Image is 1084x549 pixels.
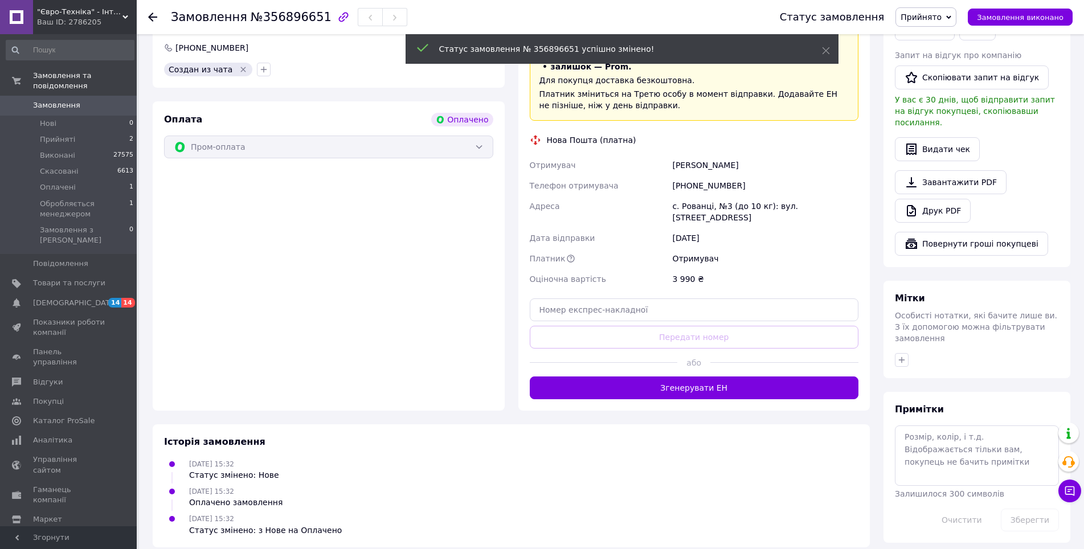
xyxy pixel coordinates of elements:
span: Маркет [33,514,62,525]
span: Прийняті [40,134,75,145]
span: 14 [108,298,121,308]
a: Друк PDF [895,199,971,223]
div: [PERSON_NAME] [670,155,861,175]
input: Номер експрес-накладної [530,298,859,321]
span: Прийнято [901,13,942,22]
span: Дата відправки [530,233,595,243]
span: Каталог ProSale [33,416,95,426]
span: Обробляється менеджером [40,199,129,219]
span: Гаманець компанії [33,485,105,505]
span: 0 [129,225,133,245]
span: Мітки [895,293,925,304]
div: Платник зміниться на Третю особу в момент відправки. Додавайте ЕН не пізніше, ніж у день відправки. [539,88,849,111]
div: 3 990 ₴ [670,269,861,289]
span: Історія замовлення [164,436,265,447]
div: [PHONE_NUMBER] [174,42,249,54]
div: Статус змінено: з Нове на Оплачено [189,525,342,536]
span: Панель управління [33,347,105,367]
span: Телефон отримувача [530,181,619,190]
span: Показники роботи компанії [33,317,105,338]
span: 1 [129,199,133,219]
span: Повідомлення [33,259,88,269]
span: Замовлення виконано [977,13,1063,22]
span: Замовлення [33,100,80,110]
button: Повернути гроші покупцеві [895,232,1048,256]
div: Статус змінено: Нове [189,469,279,481]
span: залишок — Prom. [551,62,632,71]
span: або [677,357,710,368]
div: с. Рованці, №3 (до 10 кг): вул. [STREET_ADDRESS] [670,196,861,228]
span: Создан из чата [169,65,232,74]
div: Статус замовлення [780,11,885,23]
div: [PHONE_NUMBER] [670,175,861,196]
span: Запит на відгук про компанію [895,51,1021,60]
span: Особисті нотатки, які бачите лише ви. З їх допомогою можна фільтрувати замовлення [895,311,1057,343]
div: Статус замовлення № 356896651 успішно змінено! [439,43,793,55]
span: Примітки [895,404,944,415]
span: Управління сайтом [33,454,105,475]
div: [DATE] [670,228,861,248]
span: Замовлення з [PERSON_NAME] [40,225,129,245]
span: [DATE] 15:32 [189,460,234,468]
span: [DEMOGRAPHIC_DATA] [33,298,117,308]
button: Згенерувати ЕН [530,376,859,399]
span: Платник [530,254,566,263]
span: Нові [40,118,56,129]
span: №356896651 [251,10,332,24]
svg: Видалити мітку [239,65,248,74]
span: Замовлення [171,10,247,24]
span: Адреса [530,202,560,211]
button: Чат з покупцем [1058,480,1081,502]
span: Оплачені [40,182,76,192]
span: Покупці [33,396,64,407]
span: Товари та послуги [33,278,105,288]
span: Аналітика [33,435,72,445]
span: 6613 [117,166,133,177]
span: 1 [129,182,133,192]
span: У вас є 30 днів, щоб відправити запит на відгук покупцеві, скопіювавши посилання. [895,95,1055,127]
div: Оплачено замовлення [189,497,283,508]
span: Отримувач [530,161,576,170]
button: Скопіювати запит на відгук [895,65,1049,89]
span: [DATE] 15:32 [189,487,234,495]
span: Скасовані [40,166,79,177]
button: Видати чек [895,137,980,161]
div: Нова Пошта (платна) [544,134,639,146]
span: 14 [121,298,134,308]
div: Оплачено [431,113,493,126]
div: Отримувач [670,248,861,269]
span: Оплата [164,114,202,125]
span: 27575 [113,150,133,161]
div: Ваш ID: 2786205 [37,17,137,27]
span: Оціночна вартість [530,274,606,284]
button: Замовлення виконано [968,9,1073,26]
span: Відгуки [33,377,63,387]
a: Завантажити PDF [895,170,1007,194]
span: 0 [129,118,133,129]
div: Повернутися назад [148,11,157,23]
span: Залишилося 300 символів [895,489,1004,498]
span: "Євро-Техніка" - Інтернет-магазин [37,7,122,17]
span: Виконані [40,150,75,161]
span: Замовлення та повідомлення [33,71,137,91]
input: Пошук [6,40,134,60]
span: 2 [129,134,133,145]
span: [DATE] 15:32 [189,515,234,523]
div: Для покупця доставка безкоштовна. [539,75,849,86]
